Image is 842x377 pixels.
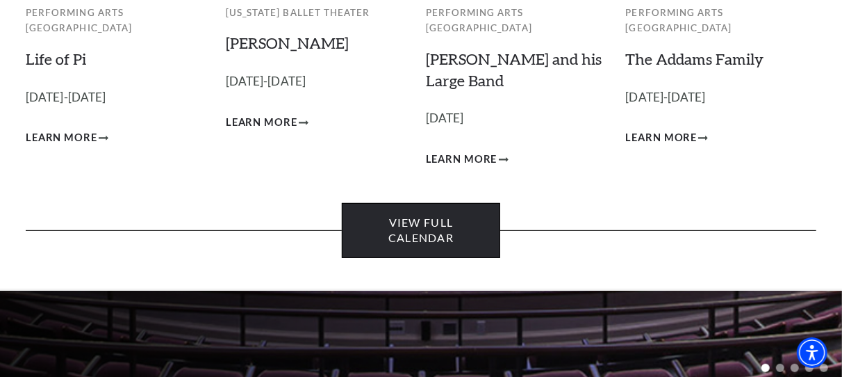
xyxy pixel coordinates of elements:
span: Learn More [626,129,697,147]
p: [DATE]-[DATE] [226,72,407,92]
span: Learn More [226,114,297,131]
p: [DATE] [426,109,607,129]
span: Learn More [426,151,497,168]
p: [DATE]-[DATE] [26,88,207,108]
a: The Addams Family [626,49,764,68]
span: Learn More [26,129,97,147]
a: [PERSON_NAME] and his Large Band [426,49,602,90]
a: Learn More Lyle Lovett and his Large Band [426,151,509,168]
a: View Full Calendar [342,203,500,258]
a: [PERSON_NAME] [226,33,349,52]
p: [DATE]-[DATE] [626,88,807,108]
a: Life of Pi [26,49,86,68]
a: Learn More The Addams Family [626,129,709,147]
p: Performing Arts [GEOGRAPHIC_DATA] [426,5,607,36]
p: Performing Arts [GEOGRAPHIC_DATA] [626,5,807,36]
a: Learn More Life of Pi [26,129,108,147]
div: Accessibility Menu [797,337,827,368]
a: Learn More Peter Pan [226,114,308,131]
p: [US_STATE] Ballet Theater [226,5,407,21]
p: Performing Arts [GEOGRAPHIC_DATA] [26,5,207,36]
